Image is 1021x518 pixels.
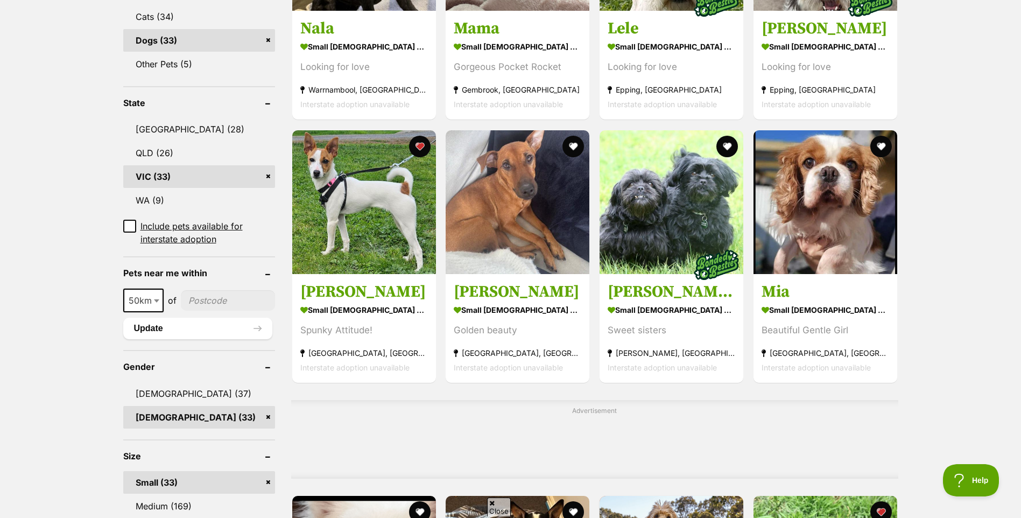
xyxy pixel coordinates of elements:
strong: small [DEMOGRAPHIC_DATA] Dog [300,302,428,318]
a: QLD (26) [123,142,275,164]
strong: Epping, [GEOGRAPHIC_DATA] [762,83,889,97]
a: Lele small [DEMOGRAPHIC_DATA] Dog Looking for love Epping, [GEOGRAPHIC_DATA] Interstate adoption ... [600,11,743,120]
a: Other Pets (5) [123,53,275,75]
h3: Mia [762,282,889,302]
a: [DEMOGRAPHIC_DATA] (37) [123,382,275,405]
a: [PERSON_NAME] and [PERSON_NAME] small [DEMOGRAPHIC_DATA] Dog Sweet sisters [PERSON_NAME], [GEOGRA... [600,274,743,383]
a: Mia small [DEMOGRAPHIC_DATA] Dog Beautiful Gentle Girl [GEOGRAPHIC_DATA], [GEOGRAPHIC_DATA] Inter... [754,274,897,383]
h3: Nala [300,19,428,39]
span: 50km [123,289,164,312]
header: Gender [123,362,275,372]
span: Interstate adoption unavailable [454,363,563,372]
a: VIC (33) [123,165,275,188]
a: Small (33) [123,471,275,494]
a: Nala small [DEMOGRAPHIC_DATA] Dog Looking for love Warrnambool, [GEOGRAPHIC_DATA] Interstate adop... [292,11,436,120]
strong: [GEOGRAPHIC_DATA], [GEOGRAPHIC_DATA] [300,346,428,360]
span: Interstate adoption unavailable [300,363,410,372]
div: Spunky Attitude! [300,323,428,338]
strong: small [DEMOGRAPHIC_DATA] Dog [454,39,581,55]
a: Mama small [DEMOGRAPHIC_DATA] Dog Gorgeous Pocket Rocket Gembrook, [GEOGRAPHIC_DATA] Interstate a... [446,11,589,120]
a: [DEMOGRAPHIC_DATA] (33) [123,406,275,429]
div: Sweet sisters [608,323,735,338]
header: Pets near me within [123,268,275,278]
span: Close [487,498,511,516]
img: Mia - Cavalier King Charles Spaniel Dog [754,130,897,274]
a: Cats (34) [123,5,275,28]
span: 50km [124,293,163,308]
span: Interstate adoption unavailable [762,100,871,109]
div: Gorgeous Pocket Rocket [454,60,581,75]
span: Interstate adoption unavailable [454,100,563,109]
button: favourite [870,136,892,157]
h3: Lele [608,19,735,39]
span: Interstate adoption unavailable [608,363,717,372]
header: Size [123,451,275,461]
strong: small [DEMOGRAPHIC_DATA] Dog [762,302,889,318]
a: [GEOGRAPHIC_DATA] (28) [123,118,275,141]
span: Include pets available for interstate adoption [140,220,275,246]
strong: small [DEMOGRAPHIC_DATA] Dog [454,302,581,318]
a: Include pets available for interstate adoption [123,220,275,246]
button: Update [123,318,272,339]
h3: [PERSON_NAME] [300,282,428,302]
span: of [168,294,177,307]
strong: Gembrook, [GEOGRAPHIC_DATA] [454,83,581,97]
span: Interstate adoption unavailable [608,100,717,109]
img: Dixie and Peppa Tamblyn - Maltese x Shih Tzu Dog [600,130,743,274]
header: State [123,98,275,108]
div: Looking for love [608,60,735,75]
strong: [GEOGRAPHIC_DATA], [GEOGRAPHIC_DATA] [454,346,581,360]
span: Interstate adoption unavailable [762,363,871,372]
strong: [GEOGRAPHIC_DATA], [GEOGRAPHIC_DATA] [762,346,889,360]
span: Interstate adoption unavailable [300,100,410,109]
a: [PERSON_NAME] small [DEMOGRAPHIC_DATA] Dog Spunky Attitude! [GEOGRAPHIC_DATA], [GEOGRAPHIC_DATA] ... [292,274,436,383]
input: postcode [181,290,275,311]
div: Golden beauty [454,323,581,338]
button: favourite [562,136,584,157]
div: Advertisement [291,400,898,479]
img: Nellie - Jack Russell Terrier Dog [292,130,436,274]
strong: Warrnambool, [GEOGRAPHIC_DATA] [300,83,428,97]
button: favourite [716,136,738,157]
a: [PERSON_NAME] small [DEMOGRAPHIC_DATA] Dog Looking for love Epping, [GEOGRAPHIC_DATA] Interstate ... [754,11,897,120]
h3: [PERSON_NAME] and [PERSON_NAME] [608,282,735,302]
a: Dogs (33) [123,29,275,52]
a: Medium (169) [123,495,275,517]
h3: Mama [454,19,581,39]
a: [PERSON_NAME] small [DEMOGRAPHIC_DATA] Dog Golden beauty [GEOGRAPHIC_DATA], [GEOGRAPHIC_DATA] Int... [446,274,589,383]
a: WA (9) [123,189,275,212]
iframe: Help Scout Beacon - Open [943,464,999,496]
div: Looking for love [300,60,428,75]
button: favourite [409,136,430,157]
strong: small [DEMOGRAPHIC_DATA] Dog [762,39,889,55]
img: Missy Peggotty - Australian Terrier Dog [446,130,589,274]
strong: small [DEMOGRAPHIC_DATA] Dog [300,39,428,55]
strong: Epping, [GEOGRAPHIC_DATA] [608,83,735,97]
strong: small [DEMOGRAPHIC_DATA] Dog [608,302,735,318]
strong: [PERSON_NAME], [GEOGRAPHIC_DATA] [608,346,735,360]
h3: [PERSON_NAME] [762,19,889,39]
div: Beautiful Gentle Girl [762,323,889,338]
div: Looking for love [762,60,889,75]
strong: small [DEMOGRAPHIC_DATA] Dog [608,39,735,55]
img: bonded besties [689,238,743,292]
h3: [PERSON_NAME] [454,282,581,302]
